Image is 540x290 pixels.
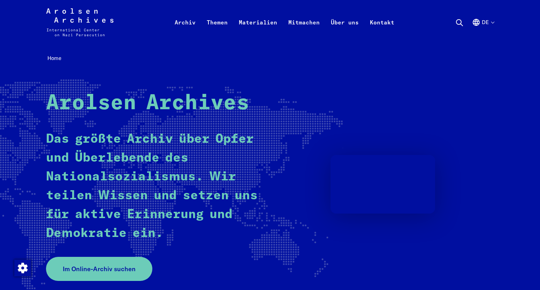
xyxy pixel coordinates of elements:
[46,130,258,243] p: Das größte Archiv über Opfer und Überlebende des Nationalsozialismus. Wir teilen Wissen und setze...
[14,260,31,276] img: Zustimmung ändern
[472,18,494,43] button: Deutsch, Sprachauswahl
[63,264,136,274] span: Im Online-Archiv suchen
[46,53,494,64] nav: Breadcrumb
[364,17,400,45] a: Kontakt
[201,17,233,45] a: Themen
[47,55,61,61] span: Home
[46,257,152,281] a: Im Online-Archiv suchen
[169,17,201,45] a: Archiv
[169,8,400,36] nav: Primär
[325,17,364,45] a: Über uns
[46,93,249,114] strong: Arolsen Archives
[233,17,283,45] a: Materialien
[283,17,325,45] a: Mitmachen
